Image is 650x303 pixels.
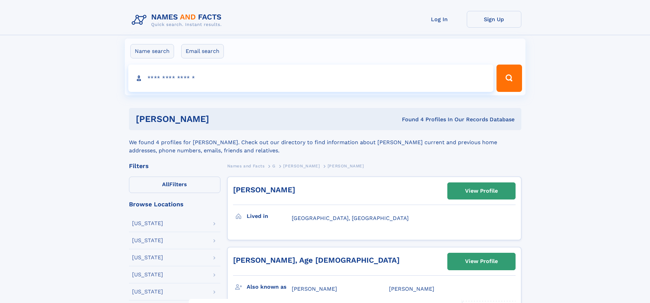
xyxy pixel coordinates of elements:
[292,215,409,221] span: [GEOGRAPHIC_DATA], [GEOGRAPHIC_DATA]
[412,11,467,28] a: Log In
[132,238,163,243] div: [US_STATE]
[283,164,320,168] span: [PERSON_NAME]
[448,253,515,270] a: View Profile
[247,281,292,293] h3: Also known as
[292,286,337,292] span: [PERSON_NAME]
[305,116,515,123] div: Found 4 Profiles In Our Records Database
[227,162,265,170] a: Names and Facts
[233,256,400,264] a: [PERSON_NAME], Age [DEMOGRAPHIC_DATA]
[272,162,276,170] a: G
[465,253,498,269] div: View Profile
[328,164,364,168] span: [PERSON_NAME]
[465,183,498,199] div: View Profile
[467,11,521,28] a: Sign Up
[272,164,276,168] span: G
[181,44,224,58] label: Email search
[129,163,220,169] div: Filters
[283,162,320,170] a: [PERSON_NAME]
[132,221,163,226] div: [US_STATE]
[247,210,292,222] h3: Lived in
[129,201,220,207] div: Browse Locations
[129,11,227,29] img: Logo Names and Facts
[496,65,522,92] button: Search Button
[132,255,163,260] div: [US_STATE]
[389,286,434,292] span: [PERSON_NAME]
[132,272,163,277] div: [US_STATE]
[132,289,163,294] div: [US_STATE]
[233,185,295,194] a: [PERSON_NAME]
[162,181,169,188] span: All
[129,130,521,155] div: We found 4 profiles for [PERSON_NAME]. Check out our directory to find information about [PERSON_...
[128,65,494,92] input: search input
[136,115,306,123] h1: [PERSON_NAME]
[129,177,220,193] label: Filters
[130,44,174,58] label: Name search
[448,183,515,199] a: View Profile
